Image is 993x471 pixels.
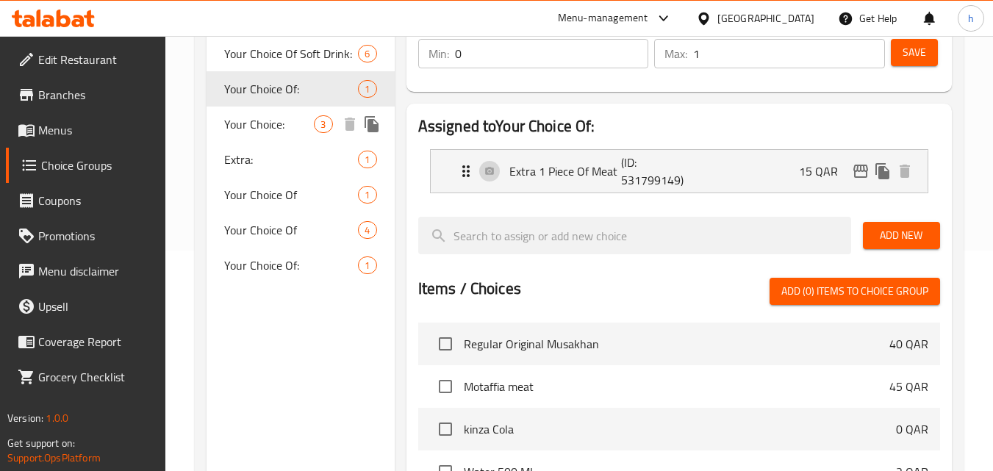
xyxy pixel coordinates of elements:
p: Min: [429,45,449,62]
span: 1 [359,259,376,273]
span: 6 [359,47,376,61]
h2: Assigned to Your Choice Of: [418,115,940,137]
span: Promotions [38,227,154,245]
div: Your Choice Of Soft Drink:6 [207,36,394,71]
button: Add New [863,222,940,249]
span: Choice Groups [41,157,154,174]
div: Choices [358,221,376,239]
span: Extra: [224,151,358,168]
span: Add (0) items to choice group [781,282,928,301]
a: Choice Groups [6,148,166,183]
div: Expand [431,150,928,193]
button: Add (0) items to choice group [770,278,940,305]
span: 1 [359,82,376,96]
div: Choices [358,151,376,168]
div: Your Choice Of1 [207,177,394,212]
span: Your Choice Of: [224,256,358,274]
span: 3 [315,118,331,132]
span: Your Choice: [224,115,314,133]
div: Choices [358,80,376,98]
div: Choices [358,45,376,62]
span: Select choice [430,328,461,359]
span: Version: [7,409,43,428]
p: (ID: 531799149) [621,154,696,189]
div: Extra:1 [207,142,394,177]
div: Your Choice Of4 [207,212,394,248]
a: Menus [6,112,166,148]
div: Choices [314,115,332,133]
span: Your Choice Of [224,186,358,204]
a: Grocery Checklist [6,359,166,395]
span: Menu disclaimer [38,262,154,280]
span: 1 [359,153,376,167]
p: 15 QAR [799,162,850,180]
span: Menus [38,121,154,139]
button: Save [891,39,938,66]
span: h [968,10,974,26]
a: Menu disclaimer [6,254,166,289]
p: 0 QAR [896,420,928,438]
span: Your Choice Of Soft Drink: [224,45,358,62]
button: duplicate [872,160,894,182]
a: Upsell [6,289,166,324]
p: Extra 1 Piece Of Meat [509,162,622,180]
span: Your Choice Of: [224,80,358,98]
div: Choices [358,256,376,274]
span: Coverage Report [38,333,154,350]
li: Expand [418,143,940,199]
button: delete [339,113,361,135]
span: Edit Restaurant [38,51,154,68]
div: Your Choice Of:1 [207,248,394,283]
p: 40 QAR [889,335,928,353]
p: Max: [664,45,687,62]
button: delete [894,160,916,182]
span: Regular Original Musakhan [464,335,889,353]
div: Your Choice:3deleteduplicate [207,107,394,142]
p: 45 QAR [889,378,928,395]
a: Support.OpsPlatform [7,448,101,467]
span: Your Choice Of [224,221,358,239]
div: Your Choice Of:1 [207,71,394,107]
a: Promotions [6,218,166,254]
span: Grocery Checklist [38,368,154,386]
a: Coverage Report [6,324,166,359]
span: Get support on: [7,434,75,453]
span: Coupons [38,192,154,209]
input: search [418,217,851,254]
span: Save [903,43,926,62]
span: kinza Cola [464,420,896,438]
div: [GEOGRAPHIC_DATA] [717,10,814,26]
button: duplicate [361,113,383,135]
span: Upsell [38,298,154,315]
a: Branches [6,77,166,112]
h2: Items / Choices [418,278,521,300]
a: Coupons [6,183,166,218]
span: Motaffia meat [464,378,889,395]
div: Menu-management [558,10,648,27]
span: Add New [875,226,928,245]
div: Choices [358,186,376,204]
span: Select choice [430,371,461,402]
span: 1.0.0 [46,409,68,428]
span: 1 [359,188,376,202]
button: edit [850,160,872,182]
a: Edit Restaurant [6,42,166,77]
span: 4 [359,223,376,237]
span: Branches [38,86,154,104]
span: Select choice [430,414,461,445]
